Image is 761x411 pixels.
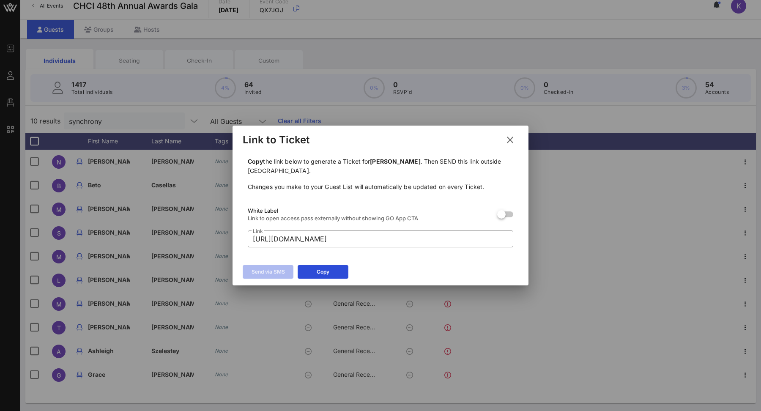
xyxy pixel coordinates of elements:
[298,265,348,279] button: Copy
[252,268,285,276] div: Send via SMS
[243,134,310,146] div: Link to Ticket
[248,207,490,214] div: White Label
[317,268,329,276] div: Copy
[243,265,293,279] button: Send via SMS
[248,215,490,222] div: Link to open access pass externally without showing GO App CTA
[248,158,263,165] b: Copy
[370,158,420,165] b: [PERSON_NAME]
[248,182,513,192] p: Changes you make to your Guest List will automatically be updated on every Ticket.
[248,157,513,175] p: the link below to generate a Ticket for . Then SEND this link outside [GEOGRAPHIC_DATA].
[253,228,263,234] label: Link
